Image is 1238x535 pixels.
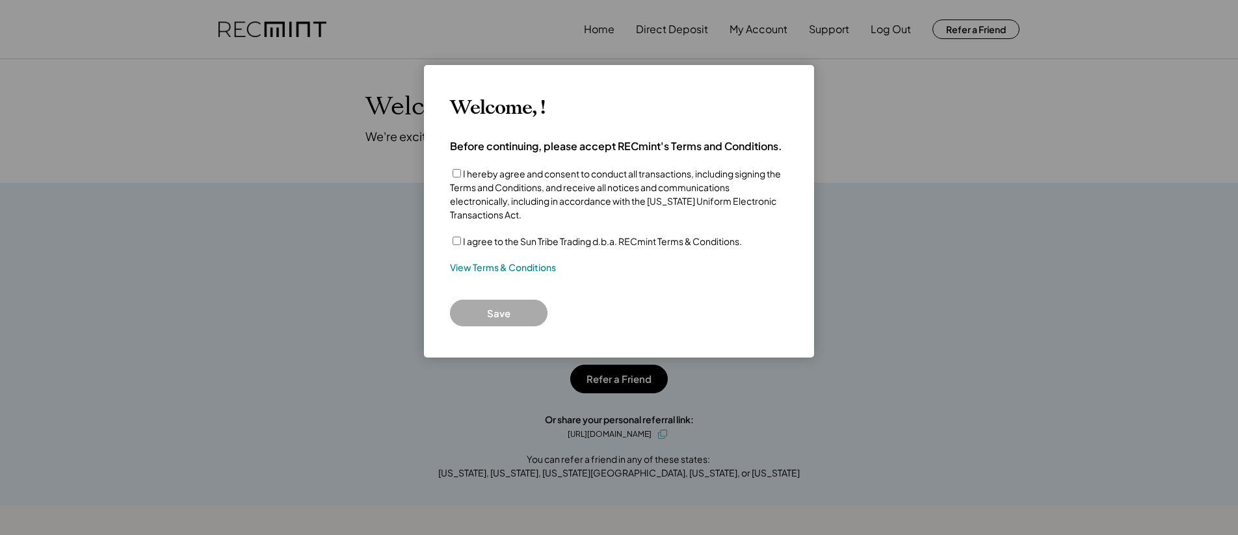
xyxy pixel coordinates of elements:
label: I hereby agree and consent to conduct all transactions, including signing the Terms and Condition... [450,168,781,220]
button: Save [450,300,547,326]
h3: Welcome, ! [450,96,545,120]
label: I agree to the Sun Tribe Trading d.b.a. RECmint Terms & Conditions. [463,235,742,247]
h4: Before continuing, please accept RECmint's Terms and Conditions. [450,139,782,153]
a: View Terms & Conditions [450,261,556,274]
